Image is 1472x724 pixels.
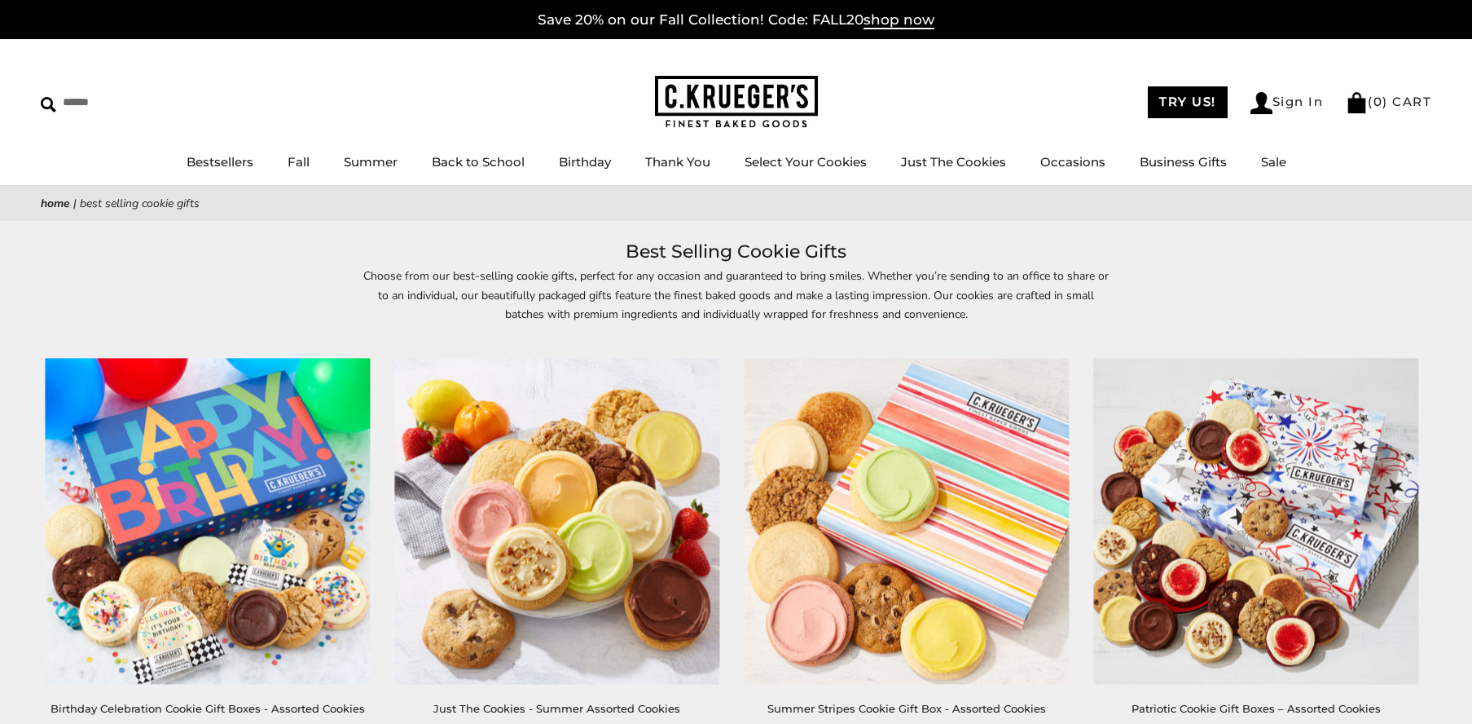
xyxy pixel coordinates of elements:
[538,11,934,29] a: Save 20% on our Fall Collection! Code: FALL20shop now
[41,196,70,211] a: Home
[863,11,934,29] span: shop now
[41,90,235,115] input: Search
[744,359,1069,684] img: Summer Stripes Cookie Gift Box - Assorted Cookies
[767,702,1046,715] a: Summer Stripes Cookie Gift Box - Assorted Cookies
[51,702,365,715] a: Birthday Celebration Cookie Gift Boxes - Assorted Cookies
[559,154,611,170] a: Birthday
[1094,359,1419,684] img: Patriotic Cookie Gift Boxes – Assorted Cookies
[432,154,525,170] a: Back to School
[745,154,867,170] a: Select Your Cookies
[433,702,680,715] a: Just The Cookies - Summer Assorted Cookies
[1140,154,1227,170] a: Business Gifts
[80,196,200,211] span: Best Selling Cookie Gifts
[1040,154,1105,170] a: Occasions
[41,194,1431,213] nav: breadcrumbs
[394,359,719,684] img: Just The Cookies - Summer Assorted Cookies
[1250,92,1324,114] a: Sign In
[645,154,710,170] a: Thank You
[344,154,398,170] a: Summer
[1250,92,1272,114] img: Account
[362,267,1111,342] p: Choose from our best-selling cookie gifts, perfect for any occasion and guaranteed to bring smile...
[1346,94,1431,109] a: (0) CART
[65,237,1407,267] h1: Best Selling Cookie Gifts
[655,76,818,129] img: C.KRUEGER'S
[288,154,310,170] a: Fall
[1261,154,1286,170] a: Sale
[45,359,370,684] img: Birthday Celebration Cookie Gift Boxes - Assorted Cookies
[1148,86,1228,118] a: TRY US!
[1131,702,1381,715] a: Patriotic Cookie Gift Boxes – Assorted Cookies
[187,154,253,170] a: Bestsellers
[901,154,1006,170] a: Just The Cookies
[41,97,56,113] img: Search
[73,196,77,211] span: |
[1373,94,1383,109] span: 0
[1346,92,1368,113] img: Bag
